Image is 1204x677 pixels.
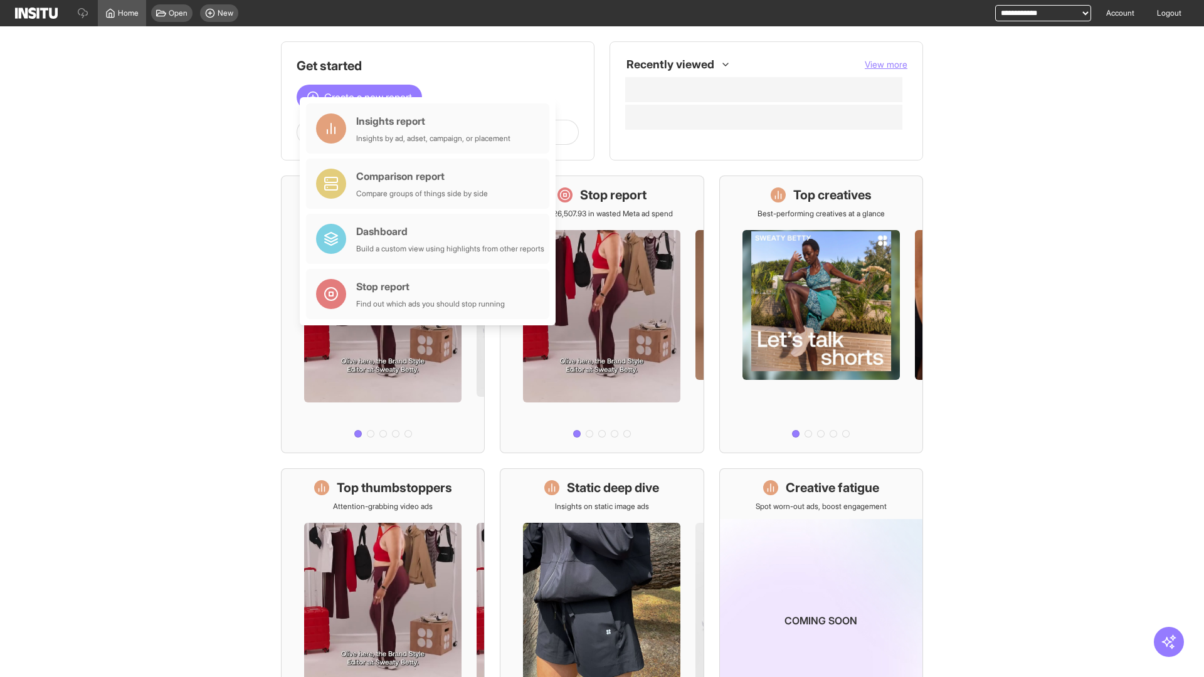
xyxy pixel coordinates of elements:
div: Insights report [356,113,510,129]
div: Build a custom view using highlights from other reports [356,244,544,254]
p: Attention-grabbing video ads [333,501,433,512]
a: Stop reportSave £26,507.93 in wasted Meta ad spend [500,176,704,453]
p: Best-performing creatives at a glance [758,209,885,219]
h1: Get started [297,57,579,75]
p: Save £26,507.93 in wasted Meta ad spend [531,209,673,219]
img: Logo [15,8,58,19]
h1: Top creatives [793,186,872,204]
button: Create a new report [297,85,422,110]
span: Open [169,8,187,18]
div: Comparison report [356,169,488,184]
h1: Static deep dive [567,479,659,496]
span: New [218,8,233,18]
div: Find out which ads you should stop running [356,299,505,309]
h1: Stop report [580,186,647,204]
p: Insights on static image ads [555,501,649,512]
span: Home [118,8,139,18]
span: Create a new report [324,90,412,105]
div: Stop report [356,279,505,294]
button: View more [865,58,907,71]
span: View more [865,59,907,70]
div: Dashboard [356,224,544,239]
a: What's live nowSee all active ads instantly [281,176,485,453]
a: Top creativesBest-performing creatives at a glance [719,176,923,453]
div: Insights by ad, adset, campaign, or placement [356,134,510,144]
h1: Top thumbstoppers [337,479,452,496]
div: Compare groups of things side by side [356,189,488,199]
